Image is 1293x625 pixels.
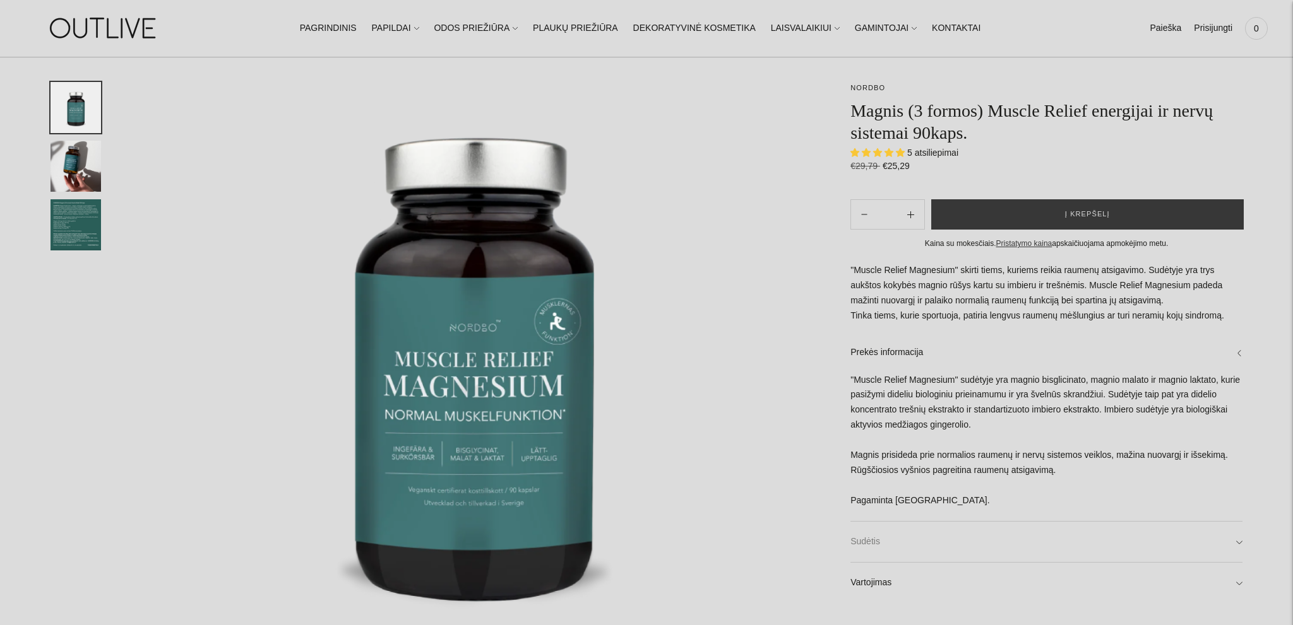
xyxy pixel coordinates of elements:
span: 5.00 stars [850,148,907,158]
a: DEKORATYVINĖ KOSMETIKA [633,15,756,42]
p: "Muscle Relief Magnesium" skirti tiems, kuriems reikia raumenų atsigavimo. Sudėtyje yra trys aukš... [850,263,1242,324]
a: ODOS PRIEŽIŪRA [434,15,518,42]
a: KONTAKTAI [932,15,980,42]
a: Prekės informacija [850,332,1242,373]
a: Sudėtis [850,522,1242,562]
a: LAISVALAIKIUI [771,15,840,42]
img: OUTLIVE [25,6,183,50]
h1: Magnis (3 formos) Muscle Relief energijai ir nervų sistemai 90kaps. [850,100,1242,144]
div: "Muscle Relief Magnesium" sudėtyje yra magnio bisglicinato, magnio malato ir magnio laktato, kuri... [850,373,1242,521]
a: PLAUKŲ PRIEŽIŪRA [533,15,618,42]
span: 0 [1248,20,1265,37]
input: Product quantity [878,206,897,224]
button: Add product quantity [851,199,878,230]
a: 0 [1245,15,1268,42]
button: Translation missing: en.general.accessibility.image_thumbail [51,199,101,250]
a: PAPILDAI [372,15,419,42]
button: Į krepšelį [931,199,1244,230]
button: Translation missing: en.general.accessibility.image_thumbail [51,141,101,192]
a: GAMINTOJAI [855,15,917,42]
span: €25,29 [883,161,910,171]
a: NORDBO [850,84,885,91]
a: PAGRINDINIS [300,15,357,42]
a: Vartojimas [850,563,1242,603]
a: Pristatymo kaina [996,239,1052,248]
div: Kaina su mokesčiais. apskaičiuojama apmokėjimo metu. [850,237,1242,250]
s: €29,79 [850,161,880,171]
span: Į krepšelį [1065,208,1110,221]
a: Paieška [1150,15,1181,42]
button: Subtract product quantity [897,199,924,230]
a: Prisijungti [1194,15,1232,42]
span: 5 atsiliepimai [907,148,958,158]
button: Translation missing: en.general.accessibility.image_thumbail [51,82,101,133]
